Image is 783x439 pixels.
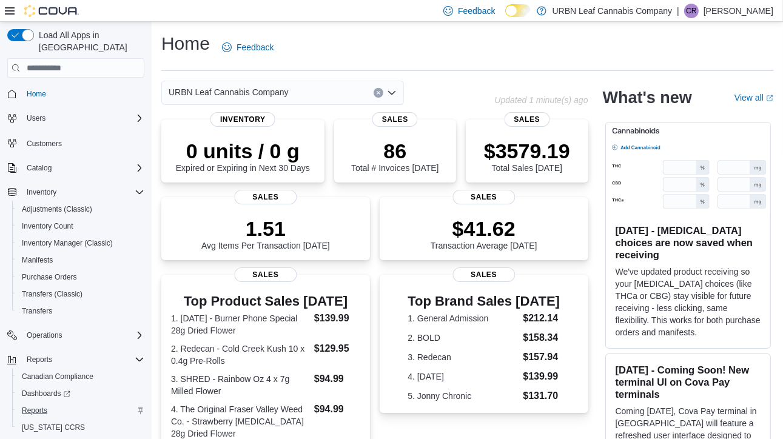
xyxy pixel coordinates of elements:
[12,201,149,218] button: Adjustments (Classic)
[27,355,52,364] span: Reports
[452,267,515,282] span: Sales
[17,304,144,318] span: Transfers
[171,373,309,397] dt: 3. SHRED - Rainbow Oz 4 x 7g Milled Flower
[217,35,278,59] a: Feedback
[17,202,144,216] span: Adjustments (Classic)
[17,420,90,435] a: [US_STATE] CCRS
[484,139,570,173] div: Total Sales [DATE]
[766,95,773,102] svg: External link
[17,202,97,216] a: Adjustments (Classic)
[314,372,360,386] dd: $94.99
[27,89,46,99] span: Home
[505,4,531,17] input: Dark Mode
[17,403,52,418] a: Reports
[27,113,45,123] span: Users
[314,341,360,356] dd: $129.95
[22,111,50,126] button: Users
[17,369,98,384] a: Canadian Compliance
[2,184,149,201] button: Inventory
[12,286,149,303] button: Transfers (Classic)
[2,159,149,176] button: Catalog
[17,287,144,301] span: Transfers (Classic)
[12,303,149,320] button: Transfers
[171,312,309,337] dt: 1. [DATE] - Burner Phone Special 28g Dried Flower
[2,85,149,102] button: Home
[374,88,383,98] button: Clear input
[12,269,149,286] button: Purchase Orders
[27,163,52,173] span: Catalog
[22,423,85,432] span: [US_STATE] CCRS
[314,311,360,326] dd: $139.99
[372,112,418,127] span: Sales
[686,4,696,18] span: CR
[201,216,330,250] div: Avg Items Per Transaction [DATE]
[22,161,144,175] span: Catalog
[22,328,144,343] span: Operations
[616,266,761,338] p: We've updated product receiving so your [MEDICAL_DATA] choices (like THCa or CBG) stay visible fo...
[12,385,149,402] a: Dashboards
[17,287,87,301] a: Transfers (Classic)
[17,403,144,418] span: Reports
[504,112,549,127] span: Sales
[171,343,309,367] dt: 2. Redecan - Cold Creek Kush 10 x 0.4g Pre-Rolls
[22,389,70,398] span: Dashboards
[237,41,274,53] span: Feedback
[17,369,144,384] span: Canadian Compliance
[17,386,75,401] a: Dashboards
[523,311,560,326] dd: $212.14
[22,136,67,151] a: Customers
[22,255,53,265] span: Manifests
[314,402,360,417] dd: $94.99
[17,236,118,250] a: Inventory Manager (Classic)
[22,352,144,367] span: Reports
[17,219,78,233] a: Inventory Count
[234,267,297,282] span: Sales
[210,112,275,127] span: Inventory
[176,139,310,163] p: 0 units / 0 g
[12,252,149,269] button: Manifests
[24,5,79,17] img: Cova
[22,238,113,248] span: Inventory Manager (Classic)
[22,306,52,316] span: Transfers
[677,4,679,18] p: |
[22,204,92,214] span: Adjustments (Classic)
[17,236,144,250] span: Inventory Manager (Classic)
[22,221,73,231] span: Inventory Count
[161,32,210,56] h1: Home
[176,139,310,173] div: Expired or Expiring in Next 30 Days
[458,5,495,17] span: Feedback
[22,86,144,101] span: Home
[17,253,144,267] span: Manifests
[684,4,699,18] div: Chris Rechner
[408,370,518,383] dt: 4. [DATE]
[2,351,149,368] button: Reports
[169,85,289,99] span: URBN Leaf Cannabis Company
[22,289,82,299] span: Transfers (Classic)
[351,139,439,173] div: Total # Invoices [DATE]
[734,93,773,102] a: View allExternal link
[452,190,515,204] span: Sales
[704,4,773,18] p: [PERSON_NAME]
[12,402,149,419] button: Reports
[17,270,82,284] a: Purchase Orders
[484,139,570,163] p: $3579.19
[408,390,518,402] dt: 5. Jonny Chronic
[17,270,144,284] span: Purchase Orders
[2,134,149,152] button: Customers
[171,294,360,309] h3: Top Product Sales [DATE]
[22,328,67,343] button: Operations
[408,294,560,309] h3: Top Brand Sales [DATE]
[17,253,58,267] a: Manifests
[603,88,692,107] h2: What's new
[22,111,144,126] span: Users
[22,406,47,415] span: Reports
[27,139,62,149] span: Customers
[505,17,506,18] span: Dark Mode
[22,352,57,367] button: Reports
[22,185,144,199] span: Inventory
[17,219,144,233] span: Inventory Count
[408,312,518,324] dt: 1. General Admission
[553,4,673,18] p: URBN Leaf Cannabis Company
[22,87,51,101] a: Home
[616,224,761,261] h3: [DATE] - [MEDICAL_DATA] choices are now saved when receiving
